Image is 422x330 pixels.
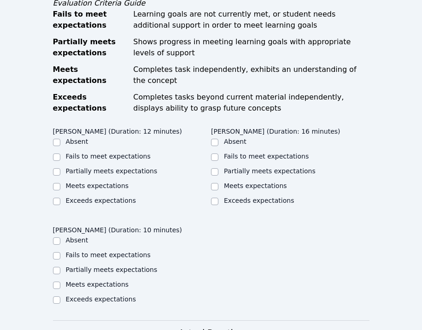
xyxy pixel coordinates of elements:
label: Meets expectations [66,182,129,189]
div: Exceeds expectations [53,92,128,114]
label: Meets expectations [66,281,129,288]
label: Partially meets expectations [66,167,158,175]
label: Exceeds expectations [224,197,294,204]
legend: [PERSON_NAME] (Duration: 10 minutes) [53,222,182,236]
label: Partially meets expectations [66,266,158,273]
label: Partially meets expectations [224,167,316,175]
label: Fails to meet expectations [66,153,151,160]
div: Completes task independently, exhibits an understanding of the concept [133,64,369,86]
div: Meets expectations [53,64,128,86]
label: Absent [66,236,88,244]
label: Absent [66,138,88,145]
div: Learning goals are not currently met, or student needs additional support in order to meet learni... [133,9,369,31]
legend: [PERSON_NAME] (Duration: 16 minutes) [211,123,340,137]
div: Shows progress in meeting learning goals with appropriate levels of support [133,36,369,59]
div: Partially meets expectations [53,36,128,59]
label: Fails to meet expectations [224,153,309,160]
legend: [PERSON_NAME] (Duration: 12 minutes) [53,123,182,137]
label: Meets expectations [224,182,287,189]
div: Completes tasks beyond current material independently, displays ability to grasp future concepts [133,92,369,114]
label: Exceeds expectations [66,197,136,204]
label: Exceeds expectations [66,295,136,303]
div: Fails to meet expectations [53,9,128,31]
label: Fails to meet expectations [66,251,151,259]
label: Absent [224,138,246,145]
